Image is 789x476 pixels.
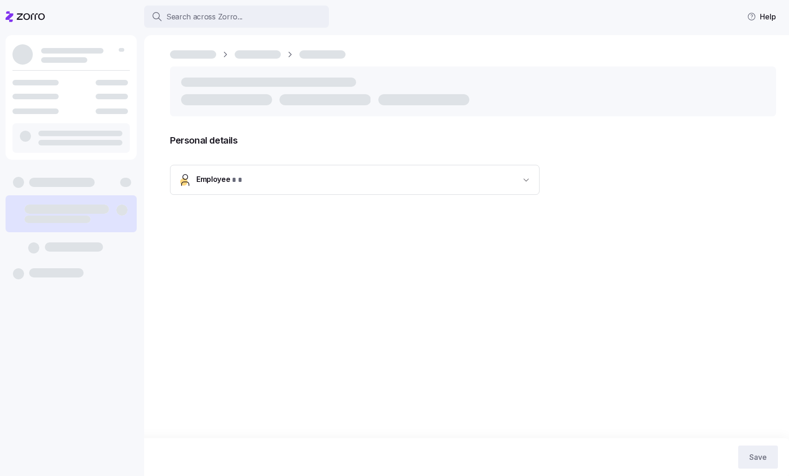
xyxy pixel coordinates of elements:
span: Personal details [170,133,776,148]
button: Save [738,446,778,469]
button: Search across Zorro... [144,6,329,28]
span: Search across Zorro... [166,11,243,23]
button: Help [740,7,783,26]
span: Save [749,452,767,463]
span: Employee [196,174,242,186]
button: Employee* * [170,165,539,194]
span: Help [747,11,776,22]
